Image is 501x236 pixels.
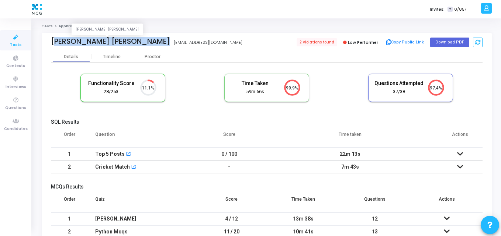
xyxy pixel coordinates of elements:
[230,80,280,87] h5: Time Taken
[454,6,467,13] span: 0/857
[196,192,267,212] th: Score
[126,152,131,157] mat-icon: open_in_new
[10,42,21,48] span: Tests
[430,38,469,47] button: Download PDF
[4,126,28,132] span: Candidates
[42,24,53,28] a: Tests
[297,38,337,46] span: 2 violations found
[86,80,136,87] h5: Functionality Score
[263,148,438,161] td: 22m 13s
[132,54,173,60] div: Proctor
[95,161,130,173] div: Cricket Match
[51,148,88,161] td: 1
[51,127,88,148] th: Order
[437,127,483,148] th: Actions
[51,119,483,125] h5: SQL Results
[174,39,242,46] div: [EMAIL_ADDRESS][DOMAIN_NAME]
[263,161,438,173] td: 7m 43s
[448,7,452,12] span: T
[42,24,492,29] nav: breadcrumb
[64,54,78,60] div: Details
[263,127,438,148] th: Time taken
[86,88,136,95] div: 28/253
[275,213,332,225] div: 13m 38s
[230,88,280,95] div: 59m 56s
[51,37,170,46] div: [PERSON_NAME] [PERSON_NAME]
[59,24,107,28] a: AppProd Support_NCG_L3
[196,161,263,173] td: -
[95,148,125,160] div: Top 5 Posts
[95,213,189,225] div: [PERSON_NAME]
[51,192,88,212] th: Order
[51,161,88,173] td: 2
[411,192,483,212] th: Actions
[88,192,196,212] th: Quiz
[348,39,378,45] span: Low Performer
[131,165,136,170] mat-icon: open_in_new
[267,192,339,212] th: Time Taken
[72,24,143,35] div: [PERSON_NAME] [PERSON_NAME]
[51,212,88,225] td: 1
[5,105,26,111] span: Questions
[196,148,263,161] td: 0 / 100
[339,212,411,225] td: 12
[374,88,424,95] div: 37/38
[430,6,445,13] label: Invites:
[30,2,44,17] img: logo
[6,84,26,90] span: Interviews
[51,184,483,190] h5: MCQs Results
[384,37,426,48] button: Copy Public Link
[374,80,424,87] h5: Questions Attempted
[88,127,196,148] th: Question
[196,212,267,225] td: 4 / 12
[103,54,121,60] div: Timeline
[339,192,411,212] th: Questions
[6,63,25,69] span: Contests
[196,127,263,148] th: Score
